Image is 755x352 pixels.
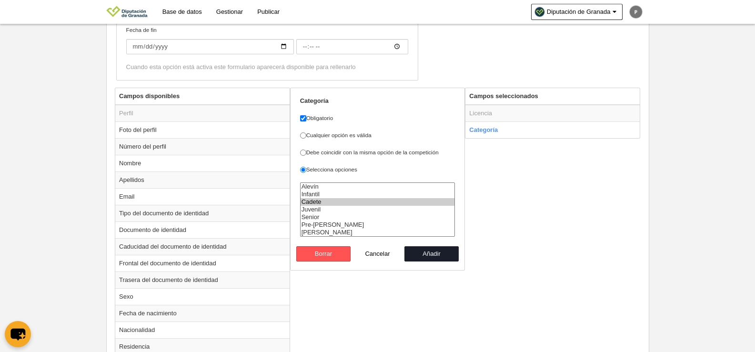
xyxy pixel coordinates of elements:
[115,322,290,338] td: Nacionalidad
[465,105,640,122] td: Licencia
[404,246,459,261] button: Añadir
[301,198,455,206] option: Cadete
[300,167,306,173] input: Selecciona opciones
[465,121,640,138] td: Categoría
[115,121,290,138] td: Foto del perfil
[531,4,623,20] a: Diputación de Granada
[300,150,306,156] input: Debe coincidir con la misma opción de la competición
[115,205,290,221] td: Tipo del documento de identidad
[465,88,640,105] th: Campos seleccionados
[301,206,455,213] option: Juvenil
[300,132,306,139] input: Cualquier opción es válida
[300,114,455,122] label: Obligatorio
[300,131,455,140] label: Cualquier opción es válida
[296,246,351,261] button: Borrar
[115,155,290,171] td: Nombre
[115,255,290,272] td: Frontal del documento de identidad
[126,39,294,54] input: Fecha de fin
[115,288,290,305] td: Sexo
[115,105,290,122] td: Perfil
[630,6,642,18] img: c2l6ZT0zMHgzMCZmcz05JnRleHQ9UCZiZz03NTc1NzU%3D.png
[301,221,455,229] option: Pre-Benjamín
[115,238,290,255] td: Caducidad del documento de identidad
[296,39,408,54] input: Fecha de fin
[115,305,290,322] td: Fecha de nacimiento
[5,321,31,347] button: chat-button
[106,6,148,17] img: Diputación de Granada
[300,115,306,121] input: Obligatorio
[115,88,290,105] th: Campos disponibles
[301,183,455,191] option: Alevín
[300,165,455,174] label: Selecciona opciones
[351,246,405,261] button: Cancelar
[115,138,290,155] td: Número del perfil
[115,188,290,205] td: Email
[115,171,290,188] td: Apellidos
[301,229,455,236] option: Benjamín
[126,63,408,71] div: Cuando esta opción está activa este formulario aparecerá disponible para rellenarlo
[300,97,329,104] strong: Categoría
[301,191,455,198] option: Infantil
[535,7,544,17] img: Oa6SvBRBA39l.30x30.jpg
[300,148,455,157] label: Debe coincidir con la misma opción de la competición
[115,221,290,238] td: Documento de identidad
[547,7,611,17] span: Diputación de Granada
[115,272,290,288] td: Trasera del documento de identidad
[301,213,455,221] option: Senior
[126,26,408,54] label: Fecha de fin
